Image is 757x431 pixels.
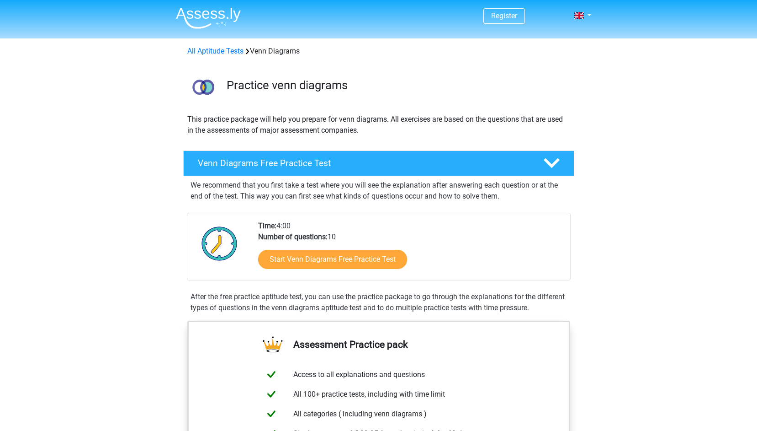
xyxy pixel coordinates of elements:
[251,221,570,280] div: 4:00 10
[187,291,571,313] div: After the free practice aptitude test, you can use the practice package to go through the explana...
[258,221,276,230] b: Time:
[491,11,517,20] a: Register
[198,158,529,168] h4: Venn Diagrams Free Practice Test
[258,250,407,269] a: Start Venn Diagrams Free Practice Test
[191,180,567,202] p: We recommend that you first take a test where you will see the explanation after answering each q...
[176,7,241,29] img: Assessly
[187,47,244,55] a: All Aptitude Tests
[180,151,578,176] a: Venn Diagrams Free Practice Test
[258,232,328,241] b: Number of questions:
[184,68,222,107] img: venn diagrams
[187,114,570,136] p: This practice package will help you prepare for venn diagrams. All exercises are based on the que...
[196,221,243,266] img: Clock
[184,46,574,57] div: Venn Diagrams
[227,78,567,92] h3: Practice venn diagrams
